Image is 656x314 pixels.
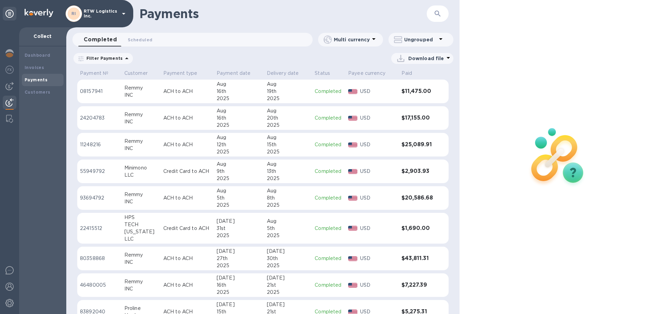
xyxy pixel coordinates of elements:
[217,218,261,225] div: [DATE]
[217,225,261,232] div: 31st
[217,81,261,88] div: Aug
[348,89,357,94] img: USD
[163,225,211,232] p: Credit Card to ACH
[80,70,117,77] span: Payment №
[124,251,158,259] div: Remmy
[360,88,396,95] p: USD
[124,138,158,145] div: Remmy
[217,187,261,194] div: Aug
[348,226,357,231] img: USD
[124,221,158,228] div: TECH
[360,141,396,148] p: USD
[348,70,385,77] p: Payee currency
[25,90,51,95] b: Customers
[315,168,343,175] p: Completed
[217,114,261,122] div: 16th
[401,225,434,232] h3: $1,690.00
[163,141,211,148] p: ACH to ACH
[267,262,310,269] div: 2025
[80,70,108,77] p: Payment №
[315,70,339,77] span: Status
[267,274,310,282] div: [DATE]
[84,35,117,44] span: Completed
[315,225,343,232] p: Completed
[217,95,261,102] div: 2025
[163,255,211,262] p: ACH to ACH
[124,198,158,205] div: INC
[267,194,310,202] div: 8th
[71,11,76,16] b: RI
[401,168,434,175] h3: $2,903.93
[80,255,119,262] p: 80358868
[124,172,158,179] div: LLC
[360,225,396,232] p: USD
[267,202,310,209] div: 2025
[360,255,396,262] p: USD
[315,194,343,202] p: Completed
[217,175,261,182] div: 2025
[267,122,310,129] div: 2025
[25,65,44,70] b: Invoices
[217,232,261,239] div: 2025
[163,70,206,77] span: Payment type
[217,168,261,175] div: 9th
[315,88,343,95] p: Completed
[348,256,357,261] img: USD
[348,116,357,121] img: USD
[267,282,310,289] div: 21st
[124,278,158,285] div: Remmy
[217,107,261,114] div: Aug
[163,114,211,122] p: ACH to ACH
[124,259,158,266] div: INC
[128,36,152,43] span: Scheduled
[348,196,357,201] img: USD
[267,107,310,114] div: Aug
[84,55,123,61] p: Filter Payments
[334,36,370,43] p: Multi currency
[315,114,343,122] p: Completed
[25,33,61,40] p: Collect
[348,283,357,288] img: USD
[139,6,387,21] h1: Payments
[267,301,310,308] div: [DATE]
[124,191,158,198] div: Remmy
[267,148,310,155] div: 2025
[124,118,158,125] div: INC
[163,70,197,77] p: Payment type
[25,9,53,17] img: Logo
[348,169,357,174] img: USD
[360,282,396,289] p: USD
[404,36,437,43] p: Ungrouped
[80,168,119,175] p: 55949792
[315,141,343,148] p: Completed
[84,9,118,18] p: RTW Logistics Inc.
[315,70,330,77] p: Status
[163,282,211,289] p: ACH to ACH
[267,88,310,95] div: 19th
[267,70,308,77] span: Delivery date
[401,141,434,148] h3: $25,089.91
[217,274,261,282] div: [DATE]
[80,141,119,148] p: 11248216
[217,255,261,262] div: 27th
[25,53,51,58] b: Dashboard
[360,194,396,202] p: USD
[401,115,434,121] h3: $17,155.00
[217,148,261,155] div: 2025
[267,81,310,88] div: Aug
[267,161,310,168] div: Aug
[124,164,158,172] div: Minimono
[267,248,310,255] div: [DATE]
[25,77,47,82] b: Payments
[80,225,119,232] p: 22415512
[124,70,156,77] span: Customer
[217,134,261,141] div: Aug
[163,88,211,95] p: ACH to ACH
[401,70,421,77] span: Paid
[267,168,310,175] div: 13th
[124,285,158,292] div: INC
[80,114,119,122] p: 24204783
[217,194,261,202] div: 5th
[217,262,261,269] div: 2025
[217,301,261,308] div: [DATE]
